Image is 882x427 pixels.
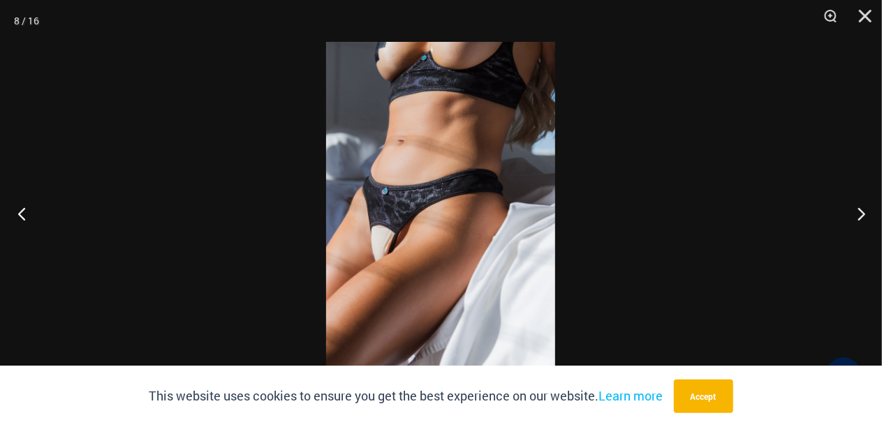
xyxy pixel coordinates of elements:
[14,10,39,31] div: 8 / 16
[674,380,733,413] button: Accept
[599,387,663,404] a: Learn more
[830,179,882,248] button: Next
[326,42,555,385] img: Nights Fall Silver Leopard 1036 Bra 6046 Thong 07
[149,386,663,407] p: This website uses cookies to ensure you get the best experience on our website.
